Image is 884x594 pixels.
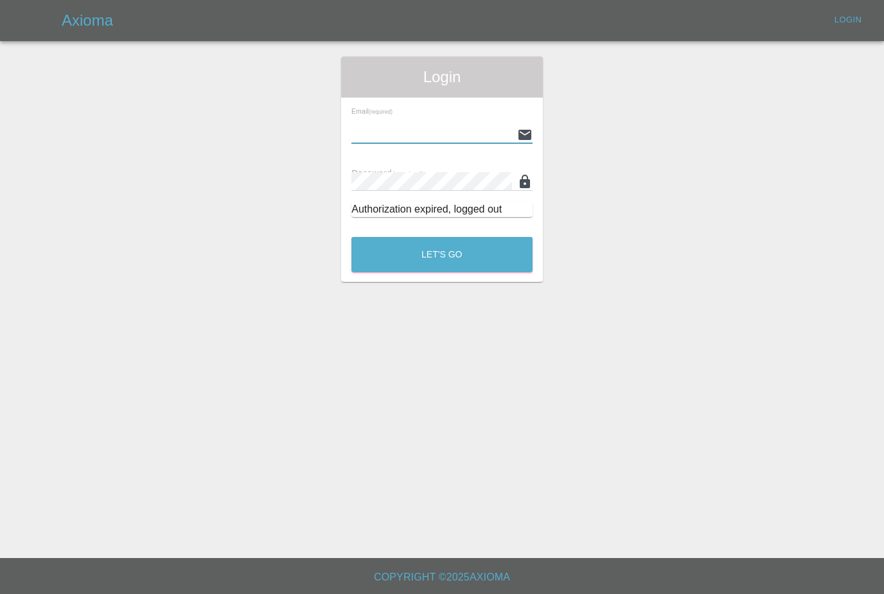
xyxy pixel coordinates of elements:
[351,67,533,87] span: Login
[351,202,533,217] div: Authorization expired, logged out
[369,109,393,115] small: (required)
[10,568,874,586] h6: Copyright © 2025 Axioma
[392,170,424,178] small: (required)
[827,10,869,30] a: Login
[351,237,533,272] button: Let's Go
[351,168,423,179] span: Password
[351,107,393,115] span: Email
[62,10,113,31] h5: Axioma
